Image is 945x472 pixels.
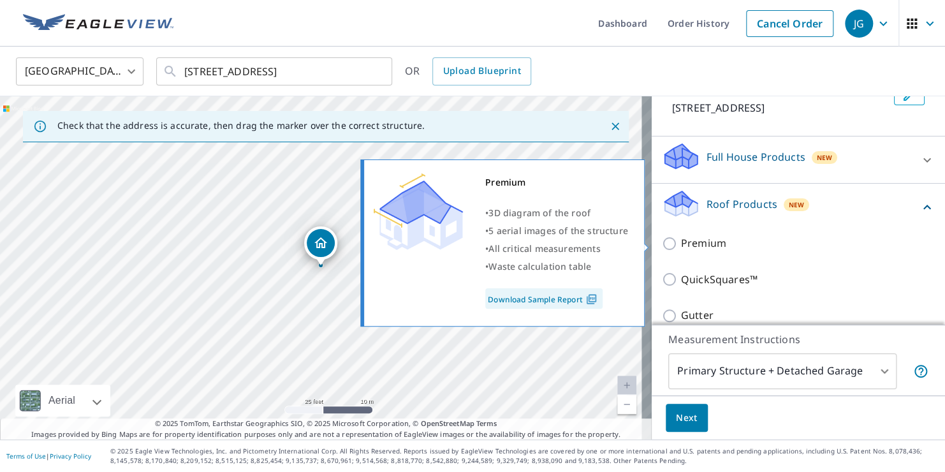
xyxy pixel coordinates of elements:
p: © 2025 Eagle View Technologies, Inc. and Pictometry International Corp. All Rights Reserved. Repo... [110,446,939,466]
img: Pdf Icon [583,293,600,305]
div: Full House ProductsNew [662,142,935,178]
p: Roof Products [707,196,777,212]
div: Aerial [45,385,79,417]
img: EV Logo [23,14,173,33]
div: [GEOGRAPHIC_DATA] [16,54,143,89]
button: Next [666,404,708,432]
div: Dropped pin, building 1, Residential property, 4119 Turnberry Cir Houston, TX 77025 [304,226,337,266]
div: JG [845,10,873,38]
img: Premium [374,173,463,250]
a: OpenStreetMap [420,418,474,428]
p: Premium [681,235,726,251]
a: Upload Blueprint [432,57,531,85]
span: Upload Blueprint [443,63,520,79]
span: Waste calculation table [488,260,591,272]
div: • [485,204,628,222]
span: 3D diagram of the roof [488,207,590,219]
p: [STREET_ADDRESS] [672,100,889,115]
span: 5 aerial images of the structure [488,225,627,237]
a: Cancel Order [746,10,833,37]
a: Current Level 20, Zoom In Disabled [617,376,636,395]
span: All critical measurements [488,242,600,254]
span: New [817,152,833,163]
a: Download Sample Report [485,288,603,309]
div: Aerial [15,385,110,417]
p: | [6,452,91,460]
div: • [485,222,628,240]
p: Check that the address is accurate, then drag the marker over the correct structure. [57,120,425,131]
span: Next [676,410,698,426]
div: OR [405,57,531,85]
div: • [485,240,628,258]
div: Premium [485,173,628,191]
div: Primary Structure + Detached Garage [668,353,897,389]
p: Gutter [681,307,714,323]
a: Privacy Policy [50,452,91,461]
a: Terms of Use [6,452,46,461]
p: Full House Products [707,149,805,165]
p: QuickSquares™ [681,272,758,288]
a: Current Level 20, Zoom Out [617,395,636,414]
a: Terms [476,418,497,428]
button: Close [607,118,624,135]
div: • [485,258,628,276]
span: New [789,200,805,210]
p: Measurement Instructions [668,332,928,347]
span: © 2025 TomTom, Earthstar Geographics SIO, © 2025 Microsoft Corporation, © [155,418,497,429]
span: Your report will include the primary structure and a detached garage if one exists. [913,364,928,379]
div: Roof ProductsNew [662,189,935,225]
input: Search by address or latitude-longitude [184,54,366,89]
